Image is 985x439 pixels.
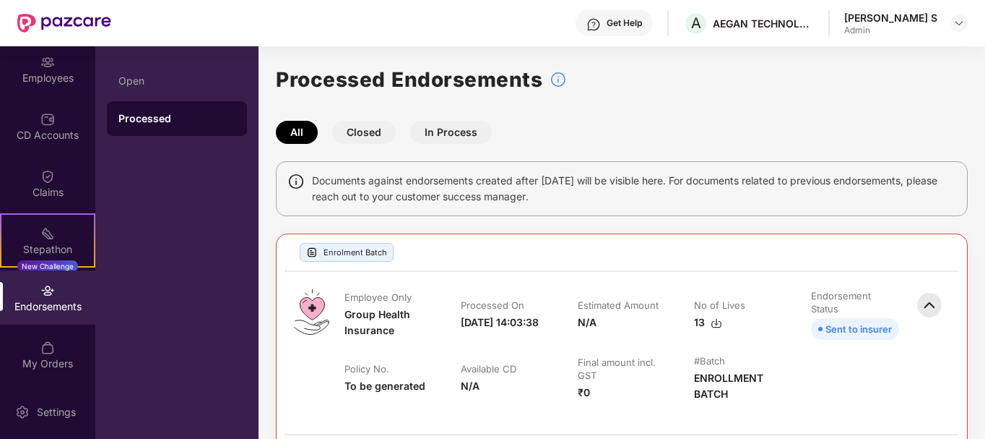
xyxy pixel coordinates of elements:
[312,173,956,205] span: Documents against endorsements created after [DATE] will be visible here. For documents related t...
[844,25,937,36] div: Admin
[287,173,305,190] img: svg+xml;base64,PHN2ZyBpZD0iSW5mbyIgeG1sbnM9Imh0dHA6Ly93d3cudzMub3JnLzIwMDAvc3ZnIiB3aWR0aD0iMTQiIG...
[40,169,55,184] img: svg+xml;base64,PHN2ZyBpZD0iQ2xhaW0iIHhtbG5zPSJodHRwOi8vd3d3LnczLm9yZy8yMDAwL3N2ZyIgd2lkdGg9IjIwIi...
[40,284,55,298] img: svg+xml;base64,PHN2ZyBpZD0iRW5kb3JzZW1lbnRzIiB4bWxucz0iaHR0cDovL3d3dy53My5vcmcvMjAwMC9zdmciIHdpZH...
[32,405,80,419] div: Settings
[694,299,745,312] div: No of Lives
[694,315,722,331] div: 13
[578,315,596,331] div: N/A
[713,17,814,30] div: AEGAN TECHNOLOGIES PRIVATE LIMITED
[118,75,235,87] div: Open
[694,370,782,402] div: ENROLLMENT BATCH
[811,289,896,315] div: Endorsement Status
[914,289,945,321] img: svg+xml;base64,PHN2ZyBpZD0iQmFjay0zMngzMiIgeG1sbnM9Imh0dHA6Ly93d3cudzMub3JnLzIwMDAvc3ZnIiB3aWR0aD...
[40,112,55,127] img: svg+xml;base64,PHN2ZyBpZD0iQ0RfQWNjb3VudHMiIGRhdGEtbmFtZT0iQ0QgQWNjb3VudHMiIHhtbG5zPSJodHRwOi8vd3...
[332,121,396,144] button: Closed
[578,299,659,312] div: Estimated Amount
[586,17,601,32] img: svg+xml;base64,PHN2ZyBpZD0iSGVscC0zMngzMiIgeG1sbnM9Imh0dHA6Ly93d3cudzMub3JnLzIwMDAvc3ZnIiB3aWR0aD...
[276,64,542,95] h1: Processed Endorsements
[461,315,539,331] div: [DATE] 14:03:38
[118,111,235,126] div: Processed
[344,291,412,304] div: Employee Only
[825,321,892,337] div: Sent to insurer
[461,299,524,312] div: Processed On
[550,71,567,88] img: svg+xml;base64,PHN2ZyBpZD0iSW5mb18tXzMyeDMyIiBkYXRhLW5hbWU9IkluZm8gLSAzMngzMiIgeG1sbnM9Imh0dHA6Ly...
[300,243,394,262] div: Enrolment Batch
[578,385,590,401] div: ₹0
[306,247,318,258] img: svg+xml;base64,PHN2ZyBpZD0iVXBsb2FkX0xvZ3MiIGRhdGEtbmFtZT0iVXBsb2FkIExvZ3MiIHhtbG5zPSJodHRwOi8vd3...
[691,14,701,32] span: A
[17,260,78,272] div: New Challenge
[15,405,30,419] img: svg+xml;base64,PHN2ZyBpZD0iU2V0dGluZy0yMHgyMCIgeG1sbnM9Imh0dHA6Ly93d3cudzMub3JnLzIwMDAvc3ZnIiB3aW...
[344,307,432,338] div: Group Health Insurance
[844,11,937,25] div: [PERSON_NAME] S
[40,226,55,241] img: svg+xml;base64,PHN2ZyB4bWxucz0iaHR0cDovL3d3dy53My5vcmcvMjAwMC9zdmciIHdpZHRoPSIyMSIgaGVpZ2h0PSIyMC...
[17,14,111,33] img: New Pazcare Logo
[578,356,662,382] div: Final amount incl. GST
[607,17,642,29] div: Get Help
[40,341,55,355] img: svg+xml;base64,PHN2ZyBpZD0iTXlfT3JkZXJzIiBkYXRhLW5hbWU9Ik15IE9yZGVycyIgeG1sbnM9Imh0dHA6Ly93d3cudz...
[711,317,722,329] img: svg+xml;base64,PHN2ZyBpZD0iRG93bmxvYWQtMzJ4MzIiIHhtbG5zPSJodHRwOi8vd3d3LnczLm9yZy8yMDAwL3N2ZyIgd2...
[344,378,425,394] div: To be generated
[1,242,94,257] div: Stepathon
[294,289,329,335] img: svg+xml;base64,PHN2ZyB4bWxucz0iaHR0cDovL3d3dy53My5vcmcvMjAwMC9zdmciIHdpZHRoPSI0OS4zMiIgaGVpZ2h0PS...
[40,55,55,69] img: svg+xml;base64,PHN2ZyBpZD0iRW1wbG95ZWVzIiB4bWxucz0iaHR0cDovL3d3dy53My5vcmcvMjAwMC9zdmciIHdpZHRoPS...
[344,362,389,375] div: Policy No.
[461,362,516,375] div: Available CD
[953,17,965,29] img: svg+xml;base64,PHN2ZyBpZD0iRHJvcGRvd24tMzJ4MzIiIHhtbG5zPSJodHRwOi8vd3d3LnczLm9yZy8yMDAwL3N2ZyIgd2...
[410,121,492,144] button: In Process
[694,354,725,367] div: #Batch
[461,378,480,394] div: N/A
[276,121,318,144] button: All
